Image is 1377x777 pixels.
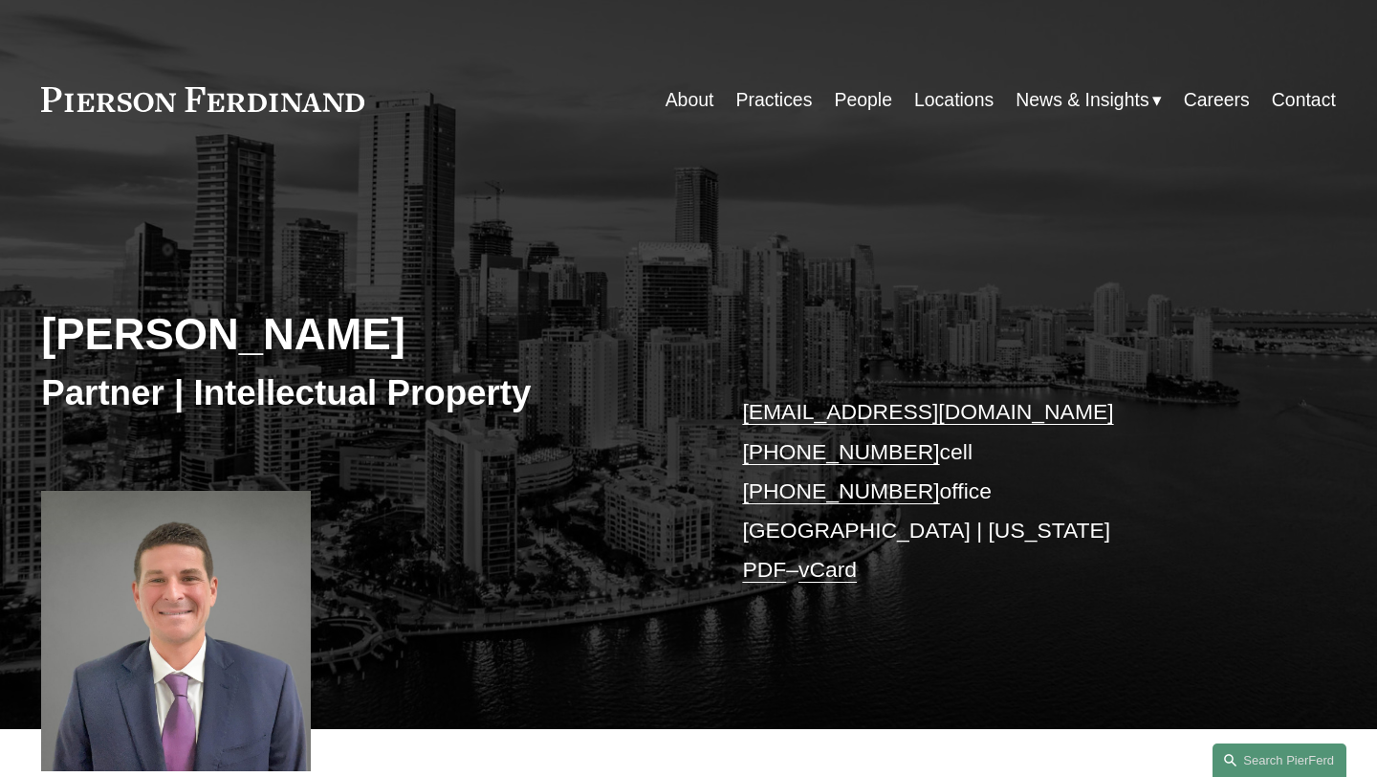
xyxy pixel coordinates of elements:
a: Contact [1272,81,1336,119]
a: Careers [1184,81,1250,119]
a: [EMAIL_ADDRESS][DOMAIN_NAME] [742,399,1113,424]
a: Search this site [1213,744,1346,777]
a: [PHONE_NUMBER] [742,478,939,503]
h2: [PERSON_NAME] [41,309,688,362]
a: People [834,81,892,119]
h3: Partner | Intellectual Property [41,371,688,414]
a: [PHONE_NUMBER] [742,439,939,464]
a: folder dropdown [1016,81,1161,119]
a: About [666,81,714,119]
a: PDF [742,557,786,582]
a: vCard [798,557,857,582]
a: Practices [735,81,812,119]
p: cell office [GEOGRAPHIC_DATA] | [US_STATE] – [742,392,1281,589]
span: News & Insights [1016,83,1148,117]
a: Locations [914,81,994,119]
